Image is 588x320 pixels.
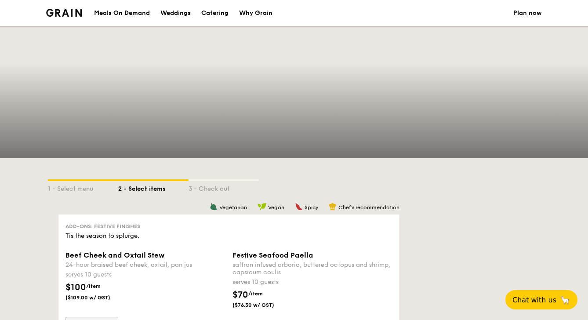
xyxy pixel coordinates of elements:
img: icon-vegetarian.fe4039eb.svg [210,203,218,211]
img: icon-vegan.f8ff3823.svg [258,203,266,211]
div: serves 10 guests [65,270,225,279]
span: ($76.30 w/ GST) [232,302,292,309]
div: 3 - Check out [189,181,259,193]
span: /item [248,291,263,297]
span: Chef's recommendation [338,204,399,211]
div: saffron infused arborio, buttered octopus and shrimp, capsicum coulis [232,261,392,276]
span: ($109.00 w/ GST) [65,294,125,301]
div: 2 - Select items [118,181,189,193]
span: Add-ons: Festive Finishes [65,223,140,229]
div: 1 - Select menu [48,181,118,193]
span: Beef Cheek and Oxtail Stew [65,251,164,259]
span: Chat with us [512,296,556,304]
span: Vegetarian [219,204,247,211]
span: Festive Seafood Paella [232,251,313,259]
div: Tis the season to splurge. [65,232,392,240]
div: serves 10 guests [232,278,392,287]
img: icon-chef-hat.a58ddaea.svg [329,203,337,211]
span: 🦙 [560,295,570,305]
img: Grain [46,9,82,17]
button: Chat with us🦙 [505,290,577,309]
span: Vegan [268,204,284,211]
span: $70 [232,290,248,300]
div: 24-hour braised beef cheek, oxtail, pan jus [65,261,225,269]
span: /item [86,283,101,289]
span: $100 [65,282,86,293]
a: Logotype [46,9,82,17]
img: icon-spicy.37a8142b.svg [295,203,303,211]
span: Spicy [305,204,318,211]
